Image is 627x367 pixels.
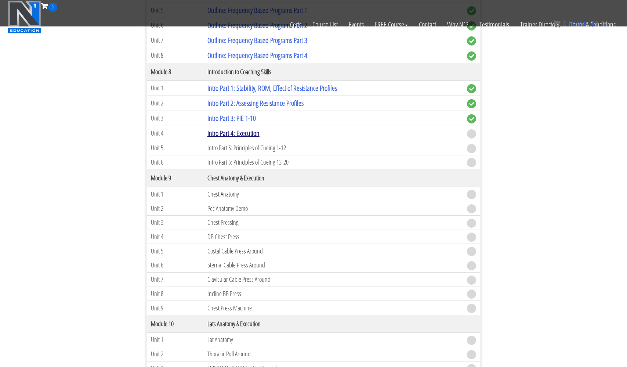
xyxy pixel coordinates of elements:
td: Unit 2 [147,201,204,216]
a: Events [343,12,369,37]
span: complete [467,84,476,93]
td: Unit 5 [147,141,204,155]
a: FREE Course [369,12,413,37]
th: Module 9 [147,169,204,187]
th: Module 8 [147,63,204,80]
img: icon11.png [553,20,561,28]
td: Unit 1 [147,333,204,347]
td: Pec Anatomy Demo [204,201,463,216]
span: complete [467,36,476,46]
td: Unit 6 [147,258,204,273]
span: complete [467,114,476,123]
td: Clavicular Cable Press Around [204,272,463,287]
th: Lats Anatomy & Execution [204,315,463,333]
a: Trainer Directory [515,12,565,37]
a: Intro Part 4: Execution [207,128,260,138]
td: Unit 9 [147,301,204,315]
td: Unit 4 [147,126,204,141]
td: Unit 7 [147,272,204,287]
span: complete [467,51,476,61]
a: Outline: Frequency Based Programs Part 4 [207,50,307,60]
td: Chest Anatomy [204,187,463,201]
span: 0 [562,20,566,28]
td: Intro Part 5: Principles of Cueing 1-12 [204,141,463,155]
td: Intro Part 6: Principles of Cueing 13-20 [204,155,463,169]
a: Intro Part 1: Stability, ROM, Effect of Resistance Profiles [207,83,337,93]
td: Lat Anatomy [204,333,463,347]
th: Introduction to Coaching Skills [204,63,463,80]
a: 0 [41,1,57,11]
td: Unit 2 [147,347,204,361]
a: Why N1? [442,12,474,37]
td: DB Chest Press [204,230,463,244]
th: Chest Anatomy & Execution [204,169,463,187]
a: 0 items: $0.00 [553,20,609,28]
td: Incline BB Press [204,287,463,301]
td: Unit 2 [147,96,204,111]
td: Chest Press Machine [204,301,463,315]
span: 0 [48,3,57,12]
a: Intro Part 3: PIE 1-10 [207,113,256,123]
td: Unit 6 [147,155,204,169]
bdi: 0.00 [590,20,609,28]
td: Chest Pressing [204,215,463,230]
span: $ [590,20,594,28]
img: n1-education [8,0,41,33]
a: Terms & Conditions [565,12,621,37]
td: Unit 8 [147,287,204,301]
td: Unit 4 [147,230,204,244]
td: Unit 1 [147,187,204,201]
td: Unit 3 [147,111,204,126]
td: Thoracic Pull Around [204,347,463,361]
td: Costal Cable Press Around [204,244,463,258]
span: complete [467,99,476,108]
a: Certs [284,12,307,37]
a: Testimonials [474,12,515,37]
th: Module 10 [147,315,204,333]
a: Contact [413,12,442,37]
a: Course List [307,12,343,37]
td: Unit 3 [147,215,204,230]
a: Intro Part 2: Assessing Resistance Profiles [207,98,304,108]
td: Unit 5 [147,244,204,258]
span: items: [569,20,588,28]
td: Unit 1 [147,80,204,96]
td: Sternal Cable Press Around [204,258,463,273]
a: Outline: Frequency Based Programs Part 3 [207,35,307,45]
td: Unit 8 [147,48,204,63]
td: Unit 7 [147,33,204,48]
